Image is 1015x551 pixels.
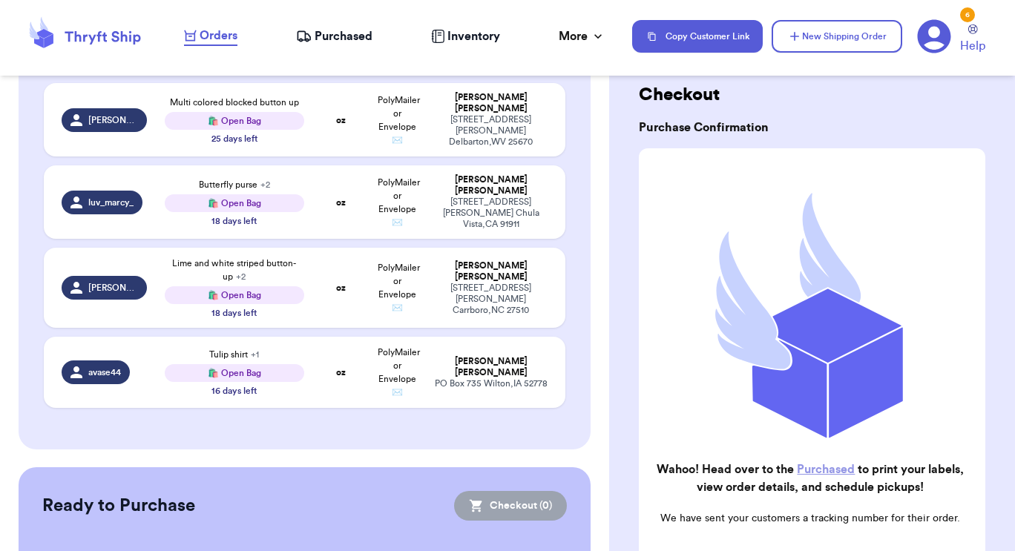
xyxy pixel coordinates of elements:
[434,174,548,197] div: [PERSON_NAME] [PERSON_NAME]
[165,112,304,130] div: 🛍️ Open Bag
[960,7,975,22] div: 6
[296,27,372,45] a: Purchased
[315,27,372,45] span: Purchased
[88,366,121,378] span: avase44
[960,37,985,55] span: Help
[209,350,259,359] span: Tulip shirt
[251,350,259,359] span: + 1
[378,263,420,312] span: PolyMailer or Envelope ✉️
[199,180,270,189] span: Butterfly purse
[200,27,237,44] span: Orders
[434,114,548,148] div: [STREET_ADDRESS][PERSON_NAME] Delbarton , WV 25670
[165,194,304,212] div: 🛍️ Open Bag
[336,116,346,125] strong: oz
[211,215,257,227] div: 18 days left
[434,378,548,389] div: PO Box 735 Wilton , IA 52778
[211,133,257,145] div: 25 days left
[434,356,548,378] div: [PERSON_NAME] [PERSON_NAME]
[184,27,237,46] a: Orders
[447,27,500,45] span: Inventory
[211,307,257,319] div: 18 days left
[336,368,346,377] strong: oz
[378,178,420,227] span: PolyMailer or Envelope ✉️
[336,198,346,207] strong: oz
[454,491,567,521] button: Checkout (0)
[797,463,855,475] a: Purchased
[960,24,985,55] a: Help
[651,461,970,496] h2: Wahoo! Head over to the to print your labels, view order details, and schedule pickups!
[434,197,548,230] div: [STREET_ADDRESS][PERSON_NAME] Chula Vista , CA 91911
[639,83,985,107] h2: Checkout
[88,114,138,126] span: [PERSON_NAME].[PERSON_NAME].97
[42,494,195,518] h2: Ready to Purchase
[172,259,296,281] span: Lime and white striped button-up
[434,92,548,114] div: [PERSON_NAME] [PERSON_NAME]
[632,20,763,53] button: Copy Customer Link
[165,364,304,382] div: 🛍️ Open Bag
[236,272,246,281] span: + 2
[639,119,985,136] h3: Purchase Confirmation
[336,283,346,292] strong: oz
[165,286,304,304] div: 🛍️ Open Bag
[434,260,548,283] div: [PERSON_NAME] [PERSON_NAME]
[170,98,299,107] span: Multi colored blocked button up
[559,27,605,45] div: More
[378,348,420,397] span: PolyMailer or Envelope ✉️
[260,180,270,189] span: + 2
[772,20,902,53] button: New Shipping Order
[917,19,951,53] a: 6
[88,282,138,294] span: [PERSON_NAME]
[651,511,970,526] p: We have sent your customers a tracking number for their order.
[378,96,420,145] span: PolyMailer or Envelope ✉️
[431,27,500,45] a: Inventory
[434,283,548,316] div: [STREET_ADDRESS][PERSON_NAME] Carrboro , NC 27510
[88,197,134,208] span: luv_marcy_
[211,385,257,397] div: 16 days left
